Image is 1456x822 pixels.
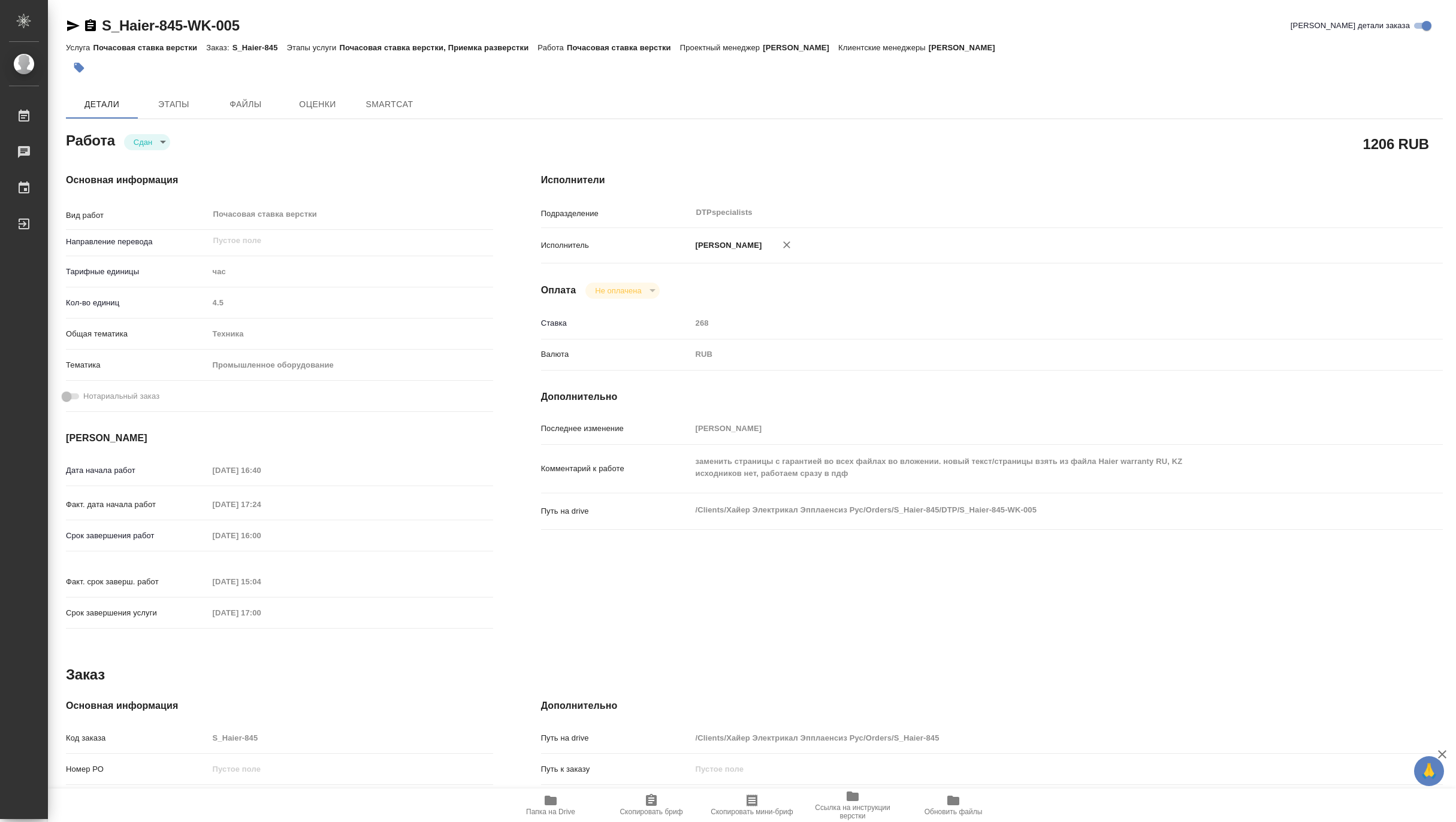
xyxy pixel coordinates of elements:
div: Промышленное оборудование [209,355,493,375]
p: Услуга [66,43,93,52]
span: Ссылка на инструкции верстки [809,803,896,820]
p: Кол-во единиц [66,297,209,309]
input: Пустое поле [691,760,1368,778]
span: Скопировать мини-бриф [711,808,793,816]
h2: Заказ [66,665,105,684]
input: Пустое поле [691,729,1368,747]
p: Последнее изменение [541,423,691,435]
span: SmartCat [361,97,418,112]
div: Сдан [124,134,170,150]
p: Факт. срок заверш. работ [66,576,209,588]
span: [PERSON_NAME] детали заказа [1291,20,1410,32]
input: Пустое поле [209,573,313,590]
p: Исполнитель [541,239,691,251]
p: [PERSON_NAME] [763,43,838,52]
p: Путь на drive [541,505,691,517]
h4: Дополнительно [541,390,1443,404]
p: Вид работ [66,210,209,222]
span: 🙏 [1419,759,1439,784]
h4: Основная информация [66,173,493,187]
p: Почасовая ставка верстки [567,43,680,52]
p: S_Haier-845 [232,43,287,52]
input: Пустое поле [209,462,313,479]
button: Обновить файлы [903,788,1004,822]
h4: Основная информация [66,699,493,713]
button: Ссылка на инструкции верстки [802,788,903,822]
input: Пустое поле [209,496,313,513]
button: Папка на Drive [500,788,601,822]
button: Скопировать ссылку [83,19,98,33]
button: Не оплачена [591,286,645,296]
button: Скопировать ссылку для ЯМессенджера [66,19,80,33]
span: Обновить файлы [925,808,983,816]
a: S_Haier-845-WK-005 [102,17,240,34]
textarea: /Clients/Хайер Электрикал Эпплаенсиз Рус/Orders/S_Haier-845/DTP/S_Haier-845-WK-005 [691,500,1368,520]
button: Добавить тэг [66,54,92,81]
div: Сдан [585,283,659,299]
p: Код заказа [66,732,209,744]
p: Заказ: [206,43,232,52]
p: Путь на drive [541,732,691,744]
input: Пустое поле [212,233,465,248]
h4: Оплата [541,283,576,298]
p: Срок завершения работ [66,530,209,542]
p: Ставка [541,317,691,329]
button: Скопировать мини-бриф [702,788,802,822]
div: час [209,262,493,282]
span: Детали [73,97,131,112]
p: [PERSON_NAME] [691,239,762,251]
p: Этапы услуги [287,43,340,52]
h4: Исполнители [541,173,1443,187]
p: Валюта [541,348,691,360]
h2: 1206 RUB [1363,134,1429,154]
span: Папка на Drive [526,808,575,816]
div: RUB [691,344,1368,365]
p: [PERSON_NAME] [929,43,1004,52]
input: Пустое поле [209,604,313,621]
p: Подразделение [541,208,691,220]
input: Пустое поле [691,314,1368,332]
input: Пустое поле [209,527,313,544]
p: Тематика [66,359,209,371]
span: Файлы [217,97,274,112]
button: Скопировать бриф [601,788,702,822]
button: 🙏 [1414,756,1444,786]
div: Техника [209,324,493,344]
span: Этапы [145,97,203,112]
button: Удалить исполнителя [774,232,800,258]
input: Пустое поле [209,294,493,311]
p: Номер РО [66,763,209,775]
p: Путь к заказу [541,763,691,775]
p: Комментарий к работе [541,463,691,475]
span: Оценки [289,97,346,112]
p: Клиентские менеджеры [838,43,929,52]
h4: [PERSON_NAME] [66,431,493,445]
p: Дата начала работ [66,465,209,477]
span: Нотариальный заказ [83,390,159,402]
input: Пустое поле [209,760,493,778]
p: Почасовая ставка верстки [93,43,206,52]
p: Факт. дата начала работ [66,499,209,511]
p: Проектный менеджер [680,43,763,52]
p: Тарифные единицы [66,266,209,278]
p: Работа [537,43,567,52]
h2: Работа [66,129,115,150]
p: Общая тематика [66,328,209,340]
p: Направление перевода [66,236,209,248]
p: Почасовая ставка верстки, Приемка разверстки [339,43,537,52]
button: Сдан [130,137,156,147]
input: Пустое поле [691,420,1368,437]
span: Скопировать бриф [620,808,682,816]
p: Срок завершения услуги [66,607,209,619]
input: Пустое поле [209,729,493,747]
h4: Дополнительно [541,699,1443,713]
textarea: заменить страницы с гарантией во всех файлах во вложении. новый текст/страницы взять из файла Hai... [691,451,1368,484]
